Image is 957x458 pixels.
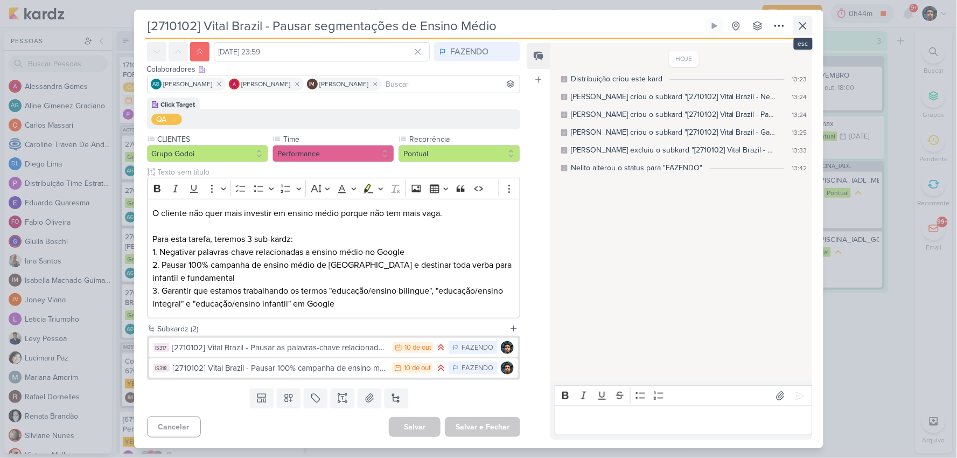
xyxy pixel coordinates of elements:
[152,82,159,87] p: AG
[273,145,394,162] button: Performance
[399,145,520,162] button: Pontual
[792,110,807,120] div: 13:24
[404,344,431,351] div: 10 de out
[157,134,269,145] label: CLIENTES
[149,358,519,378] button: IS318 [2710102] Vital Brazil - Pausar 100% campanha de ensino médio de Meta 10 de out FAZENDO
[147,145,269,162] button: Grupo Godoi
[152,207,514,233] p: O cliente não quer mais investir em ensino médio porque não tem mais vaga.
[792,92,807,102] div: 13:24
[561,76,568,82] div: Este log é visível à todos no kard
[571,162,702,174] div: Nelito alterou o status para "FAZENDO"
[555,406,812,435] div: Editor editing area: main
[571,73,662,85] div: Distribuição criou este kard
[214,42,430,61] input: Select a date
[310,82,315,87] p: IM
[158,323,506,335] div: Subkardz (2)
[462,343,493,353] div: FAZENDO
[153,364,170,372] div: IS318
[561,112,568,118] div: Este log é visível à todos no kard
[561,129,568,136] div: Este log é visível à todos no kard
[145,16,703,36] input: Kard Sem Título
[434,42,520,61] button: FAZENDO
[384,78,518,91] input: Buscar
[561,165,568,171] div: Este log é visível à todos no kard
[320,79,369,89] span: [PERSON_NAME]
[164,79,213,89] span: [PERSON_NAME]
[173,362,387,374] div: [2710102] Vital Brazil - Pausar 100% campanha de ensino médio de Meta
[147,178,521,199] div: Editor toolbar
[437,342,445,353] div: Prioridade Alta
[450,45,488,58] div: FAZENDO
[157,114,167,125] div: QA
[792,74,807,84] div: 13:23
[229,79,240,89] img: Alessandra Gomes
[408,134,520,145] label: Recorrência
[571,91,777,102] div: Iara criou o subkard "[2710102] Vital Brazil - Negativar palavras-chave relacionadas a ensino méd...
[792,128,807,137] div: 13:25
[242,79,291,89] span: [PERSON_NAME]
[147,64,521,75] div: Colaboradores
[151,79,162,89] div: Aline Gimenez Graciano
[404,365,431,372] div: 10 de out
[462,363,493,374] div: FAZENDO
[792,145,807,155] div: 13:33
[501,362,514,374] img: Nelito Junior
[153,343,169,352] div: IS317
[149,338,519,357] button: IS317 [2710102] Vital Brazil - Pausar as palavras-chave relacionadas a ensino médio no Google 10 ...
[436,363,445,373] div: Prioridade Alta
[571,109,777,120] div: Iara criou o subkard "[2710102] Vital Brazil - Pausar 100% campanha de ensino médio de Meta"
[156,166,521,178] input: Texto sem título
[555,385,812,406] div: Editor toolbar
[571,144,777,156] div: Iara excluiu o subkard "[2710102] Vital Brazil - Garantir as palavras-chaves de Educação infantil...
[172,342,388,354] div: [2710102] Vital Brazil - Pausar as palavras-chave relacionadas a ensino médio no Google
[147,199,521,319] div: Editor editing area: main
[561,147,568,154] div: Este log é visível à todos no kard
[307,79,318,89] div: Isabella Machado Guimarães
[571,127,777,138] div: Iara criou o subkard "[2710102] Vital Brazil - Garantir as palavras-chaves de Educação infantil e...
[710,22,719,30] div: Ligar relógio
[794,38,813,50] div: esc
[282,134,394,145] label: Time
[147,417,201,438] button: Cancelar
[501,341,514,354] img: Nelito Junior
[792,163,807,173] div: 13:42
[152,233,514,310] p: Para esta tarefa, teremos 3 sub-kardz: 1. Negativar palavras-chave relacionadas a ensino médio no...
[161,100,195,109] div: Click Target
[561,94,568,100] div: Este log é visível à todos no kard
